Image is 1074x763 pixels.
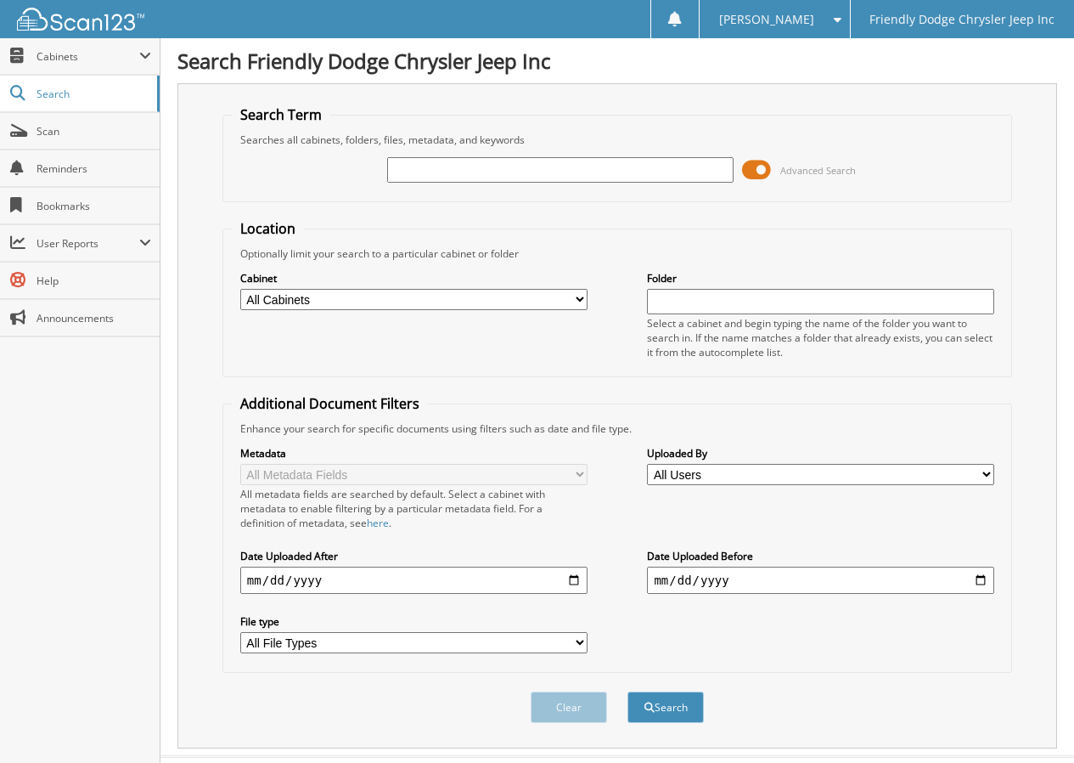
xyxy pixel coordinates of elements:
[37,49,139,64] span: Cabinets
[37,236,139,251] span: User Reports
[780,164,856,177] span: Advanced Search
[869,14,1054,25] span: Friendly Dodge Chrysler Jeep Inc
[232,394,428,413] legend: Additional Document Filters
[240,614,588,629] label: File type
[647,567,994,594] input: end
[647,549,994,563] label: Date Uploaded Before
[367,516,389,530] a: here
[240,446,588,461] label: Metadata
[37,124,151,138] span: Scan
[17,8,144,31] img: scan123-logo-white.svg
[240,487,588,530] div: All metadata fields are searched by default. Select a cabinet with metadata to enable filtering b...
[37,161,151,176] span: Reminders
[232,133,1003,147] div: Searches all cabinets, folders, files, metadata, and keywords
[627,692,704,723] button: Search
[647,271,994,285] label: Folder
[240,567,588,594] input: start
[647,446,994,461] label: Uploaded By
[232,246,1003,261] div: Optionally limit your search to a particular cabinet or folder
[531,692,607,723] button: Clear
[232,421,1003,436] div: Enhance your search for specific documents using filters such as date and file type.
[177,47,1057,75] h1: Search Friendly Dodge Chrysler Jeep Inc
[37,87,149,101] span: Search
[240,549,588,563] label: Date Uploaded After
[232,219,304,238] legend: Location
[232,105,330,124] legend: Search Term
[719,14,814,25] span: [PERSON_NAME]
[240,271,588,285] label: Cabinet
[37,274,151,288] span: Help
[37,311,151,325] span: Announcements
[647,316,994,359] div: Select a cabinet and begin typing the name of the folder you want to search in. If the name match...
[37,199,151,213] span: Bookmarks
